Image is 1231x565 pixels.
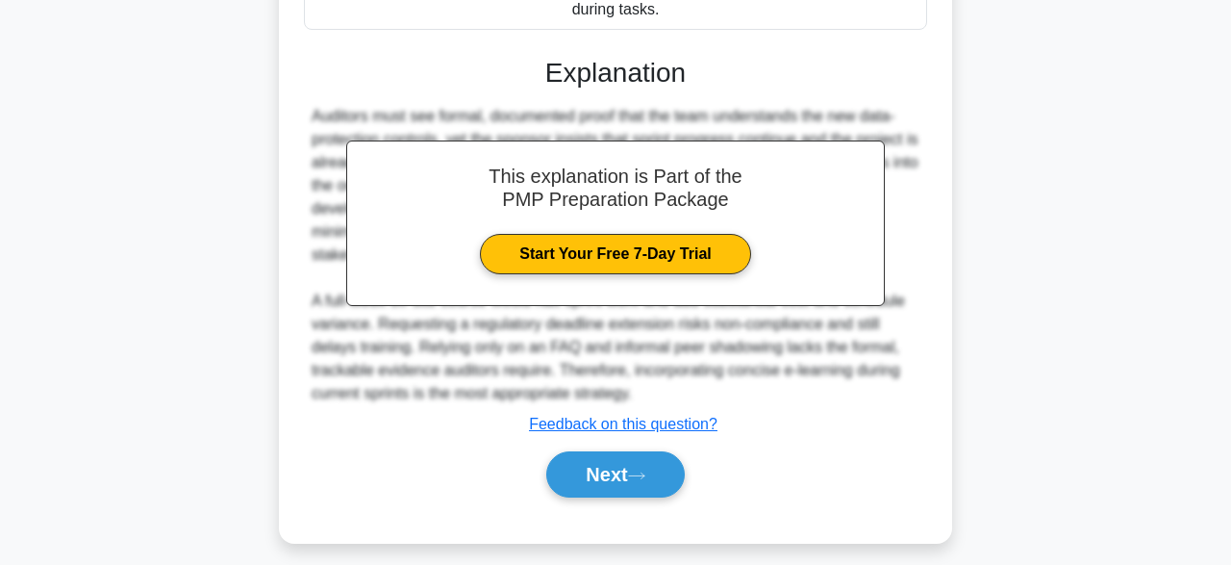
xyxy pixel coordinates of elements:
[480,234,750,274] a: Start Your Free 7-Day Trial
[546,451,684,498] button: Next
[312,105,919,405] div: Auditors must see formal, documented proof that the team understands the new data-protection cont...
[529,416,717,432] a: Feedback on this question?
[315,57,916,90] h3: Explanation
